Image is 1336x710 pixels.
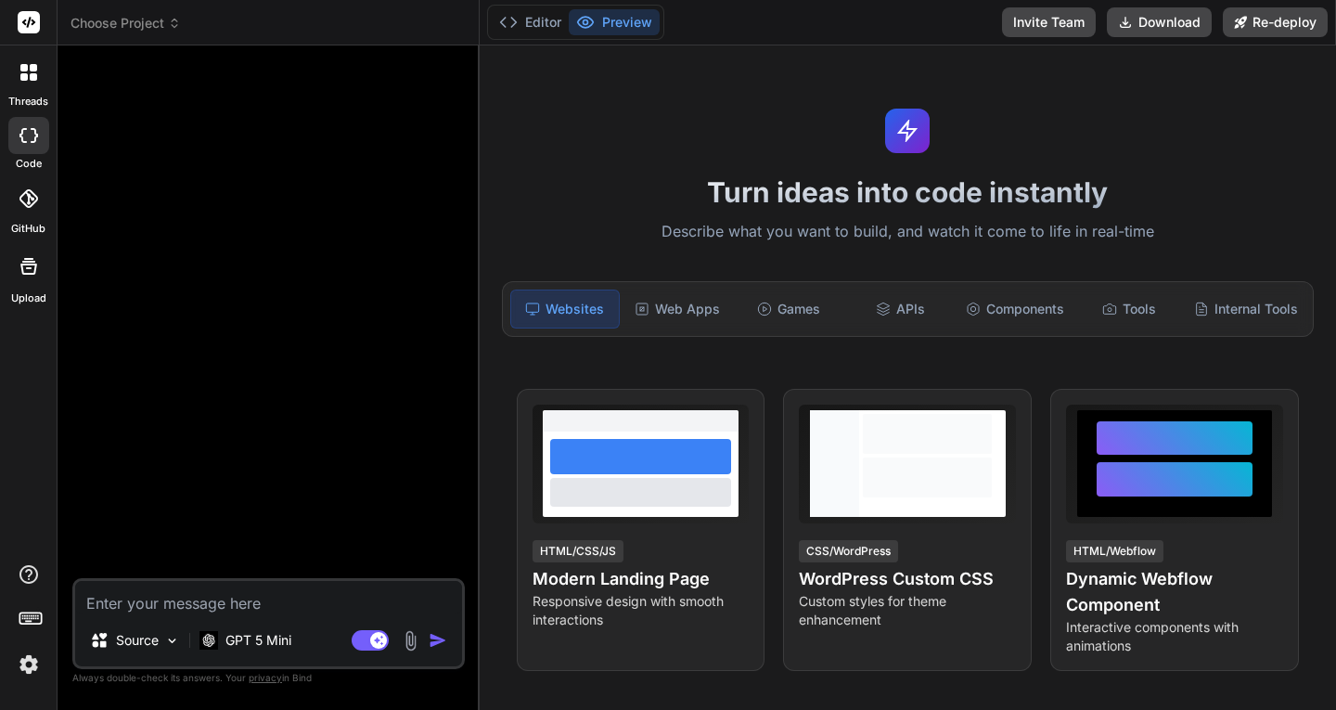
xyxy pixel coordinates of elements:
[72,669,465,687] p: Always double-check its answers. Your in Bind
[164,633,180,649] img: Pick Models
[429,631,447,650] img: icon
[491,175,1325,209] h1: Turn ideas into code instantly
[799,592,1016,629] p: Custom styles for theme enhancement
[249,672,282,683] span: privacy
[958,290,1072,329] div: Components
[1002,7,1096,37] button: Invite Team
[11,290,46,306] label: Upload
[510,290,620,329] div: Websites
[623,290,731,329] div: Web Apps
[1066,566,1283,618] h4: Dynamic Webflow Component
[533,540,623,562] div: HTML/CSS/JS
[71,14,181,32] span: Choose Project
[569,9,660,35] button: Preview
[799,540,898,562] div: CSS/WordPress
[400,630,421,652] img: attachment
[492,9,569,35] button: Editor
[735,290,842,329] div: Games
[11,221,45,237] label: GitHub
[199,631,218,649] img: GPT 5 Mini
[1187,290,1305,329] div: Internal Tools
[1066,618,1283,655] p: Interactive components with animations
[533,592,750,629] p: Responsive design with smooth interactions
[1107,7,1212,37] button: Download
[13,649,45,680] img: settings
[8,94,48,110] label: threads
[16,156,42,172] label: code
[533,566,750,592] h4: Modern Landing Page
[116,631,159,650] p: Source
[799,566,1016,592] h4: WordPress Custom CSS
[846,290,954,329] div: APIs
[225,631,291,650] p: GPT 5 Mini
[1223,7,1328,37] button: Re-deploy
[491,220,1325,244] p: Describe what you want to build, and watch it come to life in real-time
[1066,540,1163,562] div: HTML/Webflow
[1075,290,1183,329] div: Tools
